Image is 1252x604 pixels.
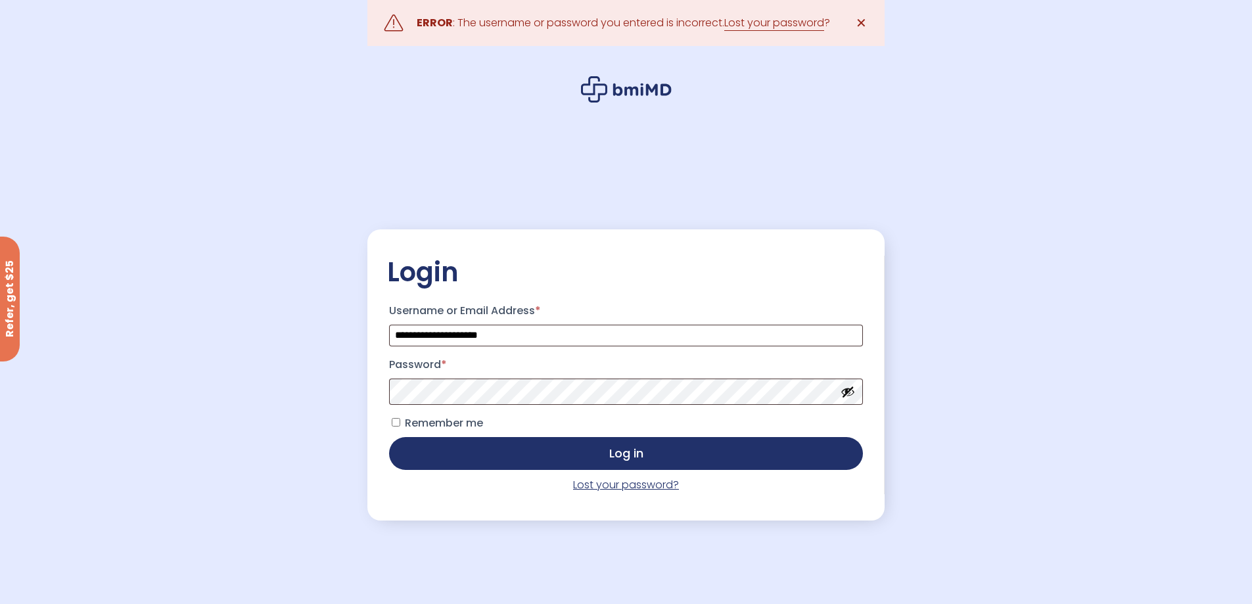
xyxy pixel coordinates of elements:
strong: ERROR [417,15,453,30]
span: ✕ [856,14,867,32]
label: Password [389,354,862,375]
div: : The username or password you entered is incorrect. ? [417,14,830,32]
span: Remember me [405,415,483,430]
input: Remember me [392,418,400,427]
a: Lost your password? [573,477,679,492]
h2: Login [387,256,864,289]
a: Lost your password [724,15,824,31]
button: Log in [389,437,862,470]
label: Username or Email Address [389,300,862,321]
a: ✕ [848,10,875,36]
button: Show password [841,384,855,399]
